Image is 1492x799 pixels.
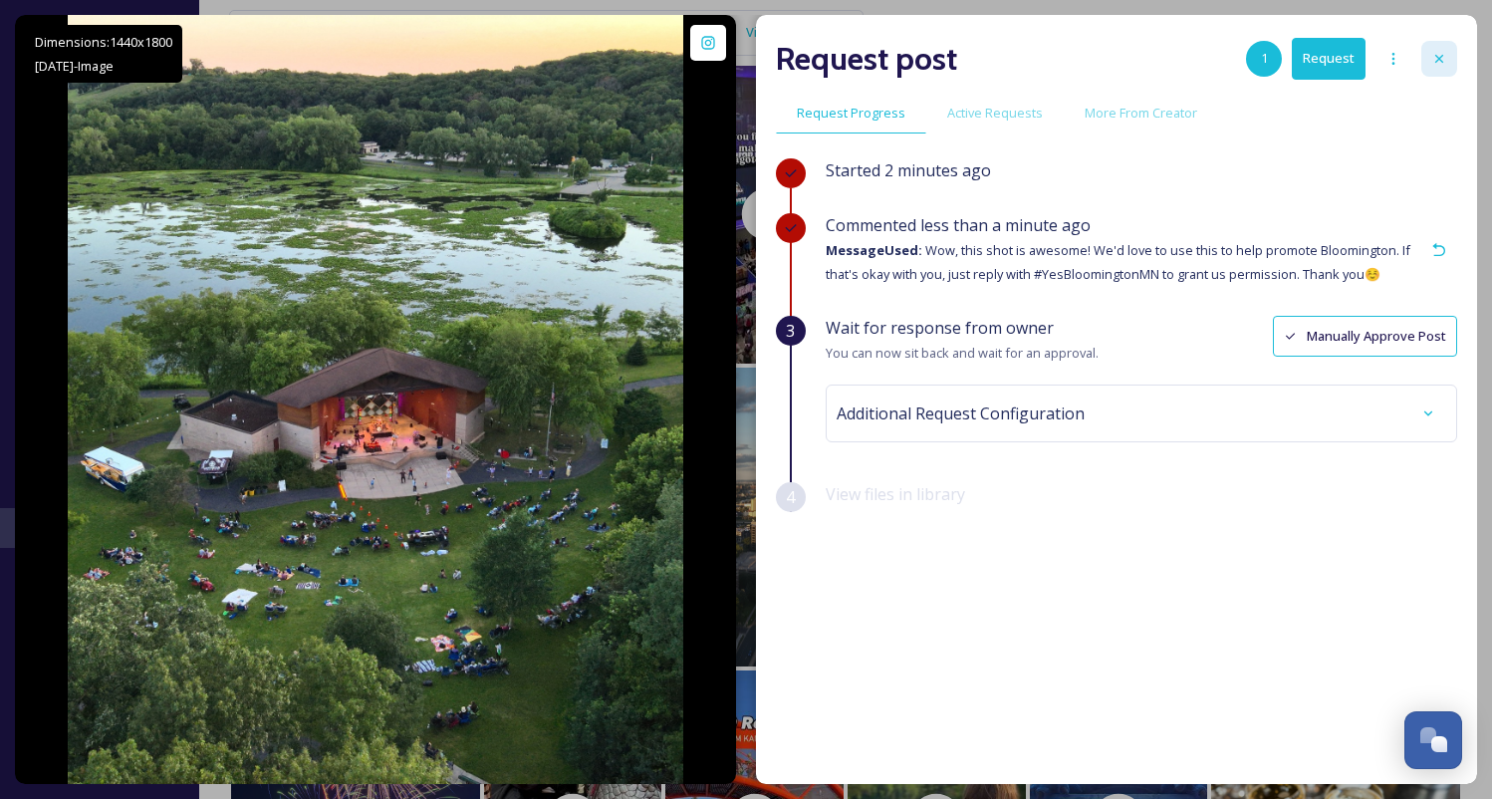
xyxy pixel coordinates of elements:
span: 4 [786,485,795,509]
span: You can now sit back and wait for an approval. [826,344,1099,362]
span: Wow, this shot is awesome! We'd love to use this to help promote Bloomington. If that's okay with... [826,241,1410,283]
span: View files in library [826,483,965,505]
img: Evening event at the Normandale Lake music clamshell. #bloomingtonminnesota #bloomington_mn #bloo... [68,15,683,784]
span: 1 [1261,49,1268,68]
button: Manually Approve Post [1273,316,1457,357]
strong: Message Used: [826,241,922,259]
span: Started 2 minutes ago [826,159,991,181]
button: Open Chat [1404,711,1462,769]
button: Request [1292,38,1366,79]
span: Wait for response from owner [826,317,1054,339]
span: Dimensions: 1440 x 1800 [35,33,172,51]
span: Request Progress [797,104,905,123]
span: More From Creator [1085,104,1197,123]
span: Active Requests [947,104,1043,123]
span: Additional Request Configuration [837,401,1085,425]
span: 3 [786,319,795,343]
span: Commented less than a minute ago [826,214,1091,236]
h2: Request post [776,35,957,83]
span: [DATE] - Image [35,57,114,75]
